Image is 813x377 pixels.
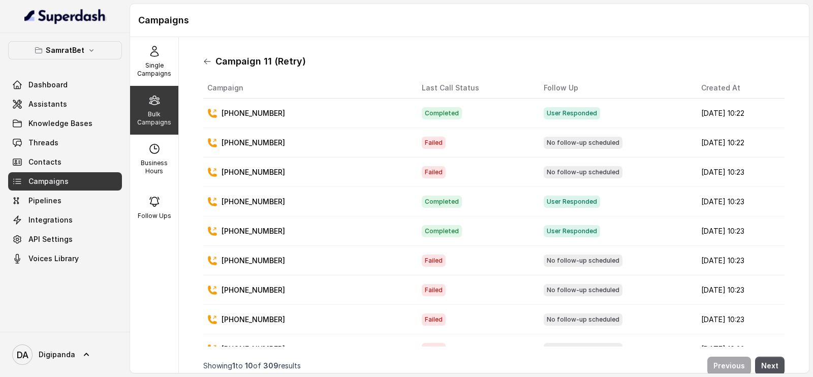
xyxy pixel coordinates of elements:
h1: Campaigns [138,12,801,28]
span: Digipanda [39,350,75,360]
text: DA [17,350,28,360]
span: No follow-up scheduled [544,166,622,178]
p: [PHONE_NUMBER] [222,108,285,118]
span: User Responded [544,196,600,208]
button: Next [755,357,785,375]
td: [DATE] 10:23 [693,246,785,275]
td: [DATE] 10:23 [693,334,785,364]
a: Campaigns [8,172,122,191]
img: light.svg [24,8,106,24]
span: Completed [422,225,462,237]
p: [PHONE_NUMBER] [222,226,285,236]
p: [PHONE_NUMBER] [222,138,285,148]
span: Assistants [28,99,67,109]
td: [DATE] 10:23 [693,158,785,187]
a: Pipelines [8,192,122,210]
th: Last Call Status [414,78,536,99]
h1: Campaign 11 (Retry) [215,53,306,70]
span: Failed [422,284,446,296]
a: Contacts [8,153,122,171]
td: [DATE] 10:22 [693,99,785,128]
a: Knowledge Bases [8,114,122,133]
p: Bulk Campaigns [134,110,174,127]
button: SamratBet [8,41,122,59]
p: Follow Ups [138,212,171,220]
span: Contacts [28,157,61,167]
a: Integrations [8,211,122,229]
p: [PHONE_NUMBER] [222,256,285,266]
span: Failed [422,166,446,178]
td: [DATE] 10:23 [693,305,785,334]
a: Threads [8,134,122,152]
span: Dashboard [28,80,68,90]
span: Threads [28,138,58,148]
span: No follow-up scheduled [544,284,622,296]
th: Created At [693,78,785,99]
span: API Settings [28,234,73,244]
span: Integrations [28,215,73,225]
span: Failed [422,343,446,355]
span: Completed [422,107,462,119]
span: No follow-up scheduled [544,313,622,326]
span: Completed [422,196,462,208]
span: No follow-up scheduled [544,343,622,355]
td: [DATE] 10:22 [693,128,785,158]
td: [DATE] 10:23 [693,187,785,216]
a: Dashboard [8,76,122,94]
a: Digipanda [8,340,122,369]
span: 309 [263,361,278,370]
th: Follow Up [536,78,693,99]
a: API Settings [8,230,122,248]
p: [PHONE_NUMBER] [222,167,285,177]
span: No follow-up scheduled [544,137,622,149]
p: Business Hours [134,159,174,175]
span: 10 [245,361,253,370]
span: 1 [232,361,235,370]
p: [PHONE_NUMBER] [222,285,285,295]
span: Failed [422,255,446,267]
a: Assistants [8,95,122,113]
p: [PHONE_NUMBER] [222,315,285,325]
span: User Responded [544,107,600,119]
span: Knowledge Bases [28,118,92,129]
p: SamratBet [46,44,84,56]
a: Voices Library [8,249,122,268]
span: Failed [422,137,446,149]
span: Pipelines [28,196,61,206]
span: Failed [422,313,446,326]
span: Voices Library [28,254,79,264]
p: Showing to of results [203,361,301,371]
span: No follow-up scheduled [544,255,622,267]
td: [DATE] 10:23 [693,275,785,305]
p: Single Campaigns [134,61,174,78]
span: Campaigns [28,176,69,186]
td: [DATE] 10:23 [693,216,785,246]
span: User Responded [544,225,600,237]
p: [PHONE_NUMBER] [222,197,285,207]
p: [PHONE_NUMBER] [222,344,285,354]
th: Campaign [203,78,414,99]
button: Previous [707,357,751,375]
